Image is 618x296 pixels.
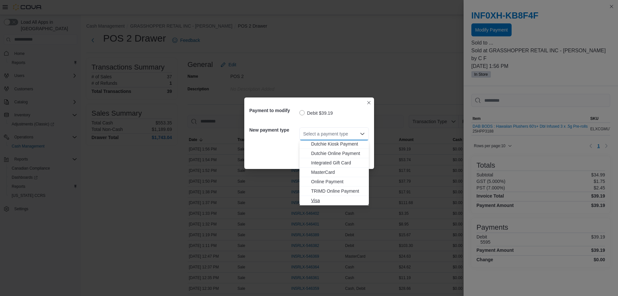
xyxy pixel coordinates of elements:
[311,141,365,147] span: Dutchie Kiosk Payment
[299,187,369,196] button: TRIMD Online Payment
[311,188,365,194] span: TRIMD Online Payment
[299,92,369,205] div: Choose from the following options
[249,123,298,136] h5: New payment type
[365,99,373,107] button: Closes this modal window
[249,104,298,117] h5: Payment to modify
[360,131,365,136] button: Close list of options
[299,109,333,117] label: Debit $39.19
[311,178,365,185] span: Online Payment
[311,160,365,166] span: Integrated Gift Card
[299,168,369,177] button: MasterCard
[299,139,369,149] button: Dutchie Kiosk Payment
[311,197,365,204] span: Visa
[299,149,369,158] button: Dutchie Online Payment
[311,169,365,175] span: MasterCard
[299,177,369,187] button: Online Payment
[299,158,369,168] button: Integrated Gift Card
[311,150,365,157] span: Dutchie Online Payment
[299,196,369,205] button: Visa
